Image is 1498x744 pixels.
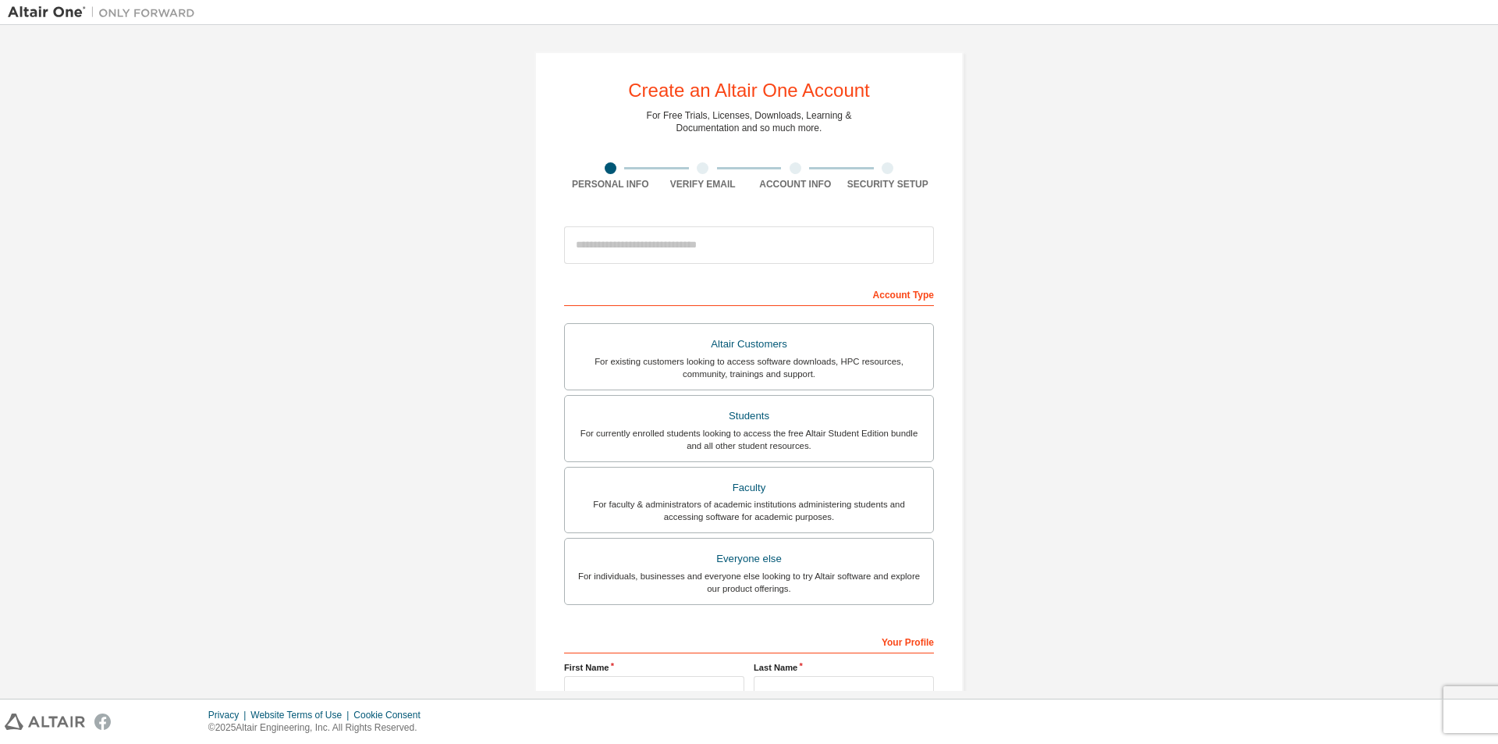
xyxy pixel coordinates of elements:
[574,498,924,523] div: For faculty & administrators of academic institutions administering students and accessing softwa...
[749,178,842,190] div: Account Info
[574,355,924,380] div: For existing customers looking to access software downloads, HPC resources, community, trainings ...
[574,333,924,355] div: Altair Customers
[657,178,750,190] div: Verify Email
[208,721,430,735] p: © 2025 Altair Engineering, Inc. All Rights Reserved.
[754,661,934,674] label: Last Name
[647,109,852,134] div: For Free Trials, Licenses, Downloads, Learning & Documentation and so much more.
[5,714,85,730] img: altair_logo.svg
[250,709,353,721] div: Website Terms of Use
[208,709,250,721] div: Privacy
[574,427,924,452] div: For currently enrolled students looking to access the free Altair Student Edition bundle and all ...
[842,178,935,190] div: Security Setup
[574,405,924,427] div: Students
[353,709,429,721] div: Cookie Consent
[8,5,203,20] img: Altair One
[564,628,934,653] div: Your Profile
[574,570,924,595] div: For individuals, businesses and everyone else looking to try Altair software and explore our prod...
[564,178,657,190] div: Personal Info
[564,661,744,674] label: First Name
[574,548,924,570] div: Everyone else
[564,281,934,306] div: Account Type
[574,477,924,499] div: Faculty
[94,714,111,730] img: facebook.svg
[628,81,870,100] div: Create an Altair One Account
